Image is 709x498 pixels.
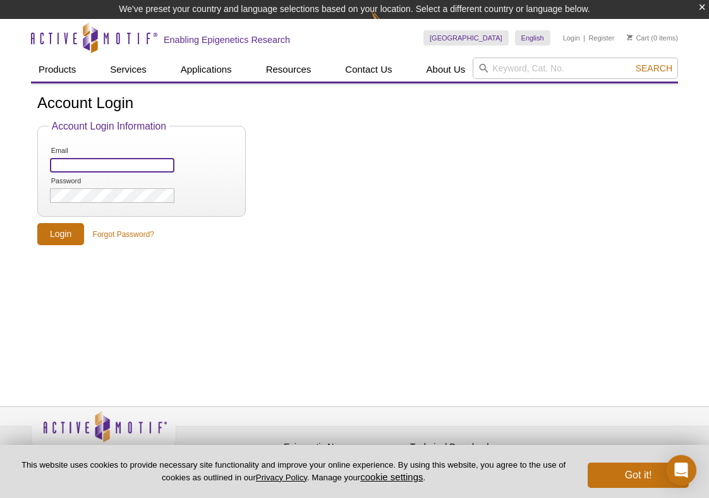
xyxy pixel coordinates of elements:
p: This website uses cookies to provide necessary site functionality and improve your online experie... [20,459,567,483]
label: Password [50,177,114,185]
a: About Us [419,58,473,82]
input: Login [37,223,84,245]
a: Forgot Password? [93,229,154,240]
img: Change Here [371,9,404,39]
span: Search [636,63,672,73]
label: Email [50,147,114,155]
h2: Enabling Epigenetics Research [164,34,290,46]
a: English [515,30,550,46]
table: Click to Verify - This site chose Symantec SSL for secure e-commerce and confidential communicati... [536,429,631,457]
input: Keyword, Cat. No. [473,58,678,79]
a: Register [588,33,614,42]
a: Services [102,58,154,82]
button: Search [632,63,676,74]
h1: Account Login [37,95,672,113]
a: Resources [258,58,319,82]
a: [GEOGRAPHIC_DATA] [423,30,509,46]
a: Cart [627,33,649,42]
a: Products [31,58,83,82]
legend: Account Login Information [49,121,169,132]
img: Active Motif, [31,407,176,458]
li: | [583,30,585,46]
div: Open Intercom Messenger [666,455,696,485]
button: Got it! [588,463,689,488]
h4: Epigenetic News [284,442,404,452]
a: Applications [173,58,239,82]
a: Privacy Policy [256,473,307,482]
button: cookie settings [360,471,423,482]
img: Your Cart [627,34,633,40]
a: Login [563,33,580,42]
a: Privacy Policy [183,440,232,459]
li: (0 items) [627,30,678,46]
h4: Technical Downloads [410,442,530,452]
a: Contact Us [337,58,399,82]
